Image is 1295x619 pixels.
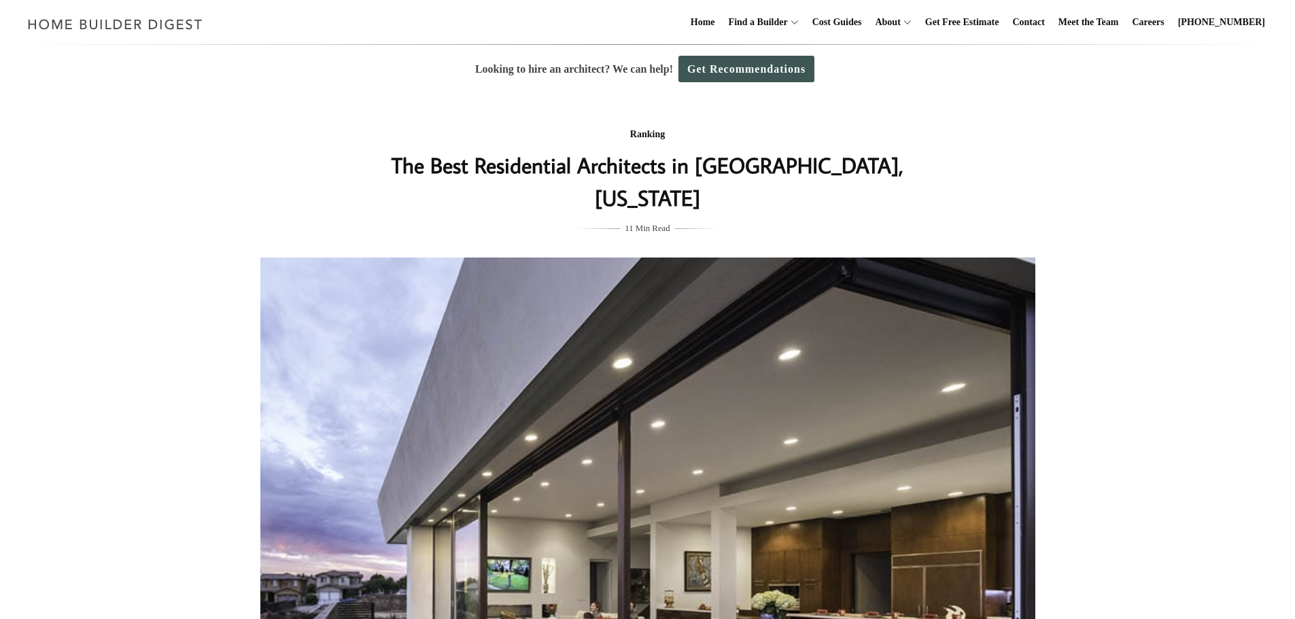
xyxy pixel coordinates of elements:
[1127,1,1170,44] a: Careers
[869,1,900,44] a: About
[625,221,670,236] span: 11 Min Read
[1173,1,1271,44] a: [PHONE_NUMBER]
[723,1,788,44] a: Find a Builder
[377,149,919,214] h1: The Best Residential Architects in [GEOGRAPHIC_DATA], [US_STATE]
[920,1,1005,44] a: Get Free Estimate
[678,56,814,82] a: Get Recommendations
[1053,1,1124,44] a: Meet the Team
[807,1,867,44] a: Cost Guides
[1007,1,1050,44] a: Contact
[630,129,665,139] a: Ranking
[685,1,721,44] a: Home
[22,11,209,37] img: Home Builder Digest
